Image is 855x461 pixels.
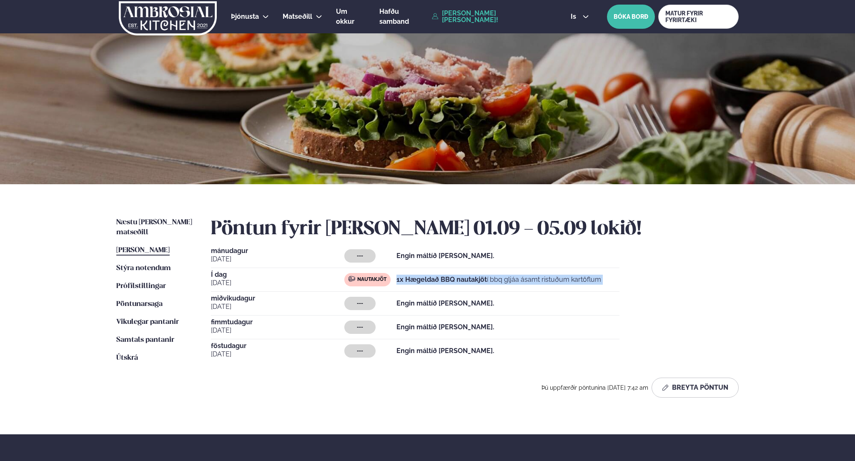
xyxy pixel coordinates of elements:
[357,300,363,307] span: ---
[116,353,138,363] a: Útskrá
[542,384,648,391] span: Þú uppfærðir pöntunina [DATE] 7:42 am
[396,347,494,355] strong: Engin máltíð [PERSON_NAME].
[379,7,428,27] a: Hafðu samband
[211,254,344,264] span: [DATE]
[396,323,494,331] strong: Engin máltíð [PERSON_NAME].
[116,335,174,345] a: Samtals pantanir
[116,265,171,272] span: Stýra notendum
[211,278,344,288] span: [DATE]
[396,252,494,260] strong: Engin máltíð [PERSON_NAME].
[116,336,174,343] span: Samtals pantanir
[396,299,494,307] strong: Engin máltíð [PERSON_NAME].
[116,299,163,309] a: Pöntunarsaga
[349,276,355,282] img: beef.svg
[658,5,739,29] a: MATUR FYRIR FYRIRTÆKI
[607,5,655,29] button: BÓKA BORÐ
[116,247,170,254] span: [PERSON_NAME]
[231,13,259,20] span: Þjónusta
[396,275,601,285] p: í bbq gljáa ásamt ristuðum kartöflum
[116,354,138,361] span: Útskrá
[211,349,344,359] span: [DATE]
[564,13,595,20] button: is
[283,12,312,22] a: Matseðill
[231,12,259,22] a: Þjónusta
[652,378,739,398] button: Breyta Pöntun
[211,343,344,349] span: föstudagur
[116,219,192,236] span: Næstu [PERSON_NAME] matseðill
[357,324,363,331] span: ---
[211,319,344,326] span: fimmtudagur
[357,276,386,283] span: Nautakjöt
[116,218,194,238] a: Næstu [PERSON_NAME] matseðill
[116,281,166,291] a: Prófílstillingar
[211,218,739,241] h2: Pöntun fyrir [PERSON_NAME] 01.09 - 05.09 lokið!
[357,348,363,354] span: ---
[432,10,552,23] a: [PERSON_NAME] [PERSON_NAME]!
[116,246,170,256] a: [PERSON_NAME]
[211,295,344,302] span: miðvikudagur
[336,7,366,27] a: Um okkur
[116,263,171,273] a: Stýra notendum
[211,271,344,278] span: Í dag
[211,302,344,312] span: [DATE]
[116,283,166,290] span: Prófílstillingar
[357,253,363,259] span: ---
[336,8,354,25] span: Um okkur
[283,13,312,20] span: Matseðill
[116,318,179,326] span: Vikulegar pantanir
[211,248,344,254] span: mánudagur
[116,317,179,327] a: Vikulegar pantanir
[379,8,409,25] span: Hafðu samband
[396,276,487,283] strong: 1x Hægeldað BBQ nautakjöt
[116,301,163,308] span: Pöntunarsaga
[211,326,344,336] span: [DATE]
[571,13,579,20] span: is
[118,1,218,35] img: logo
